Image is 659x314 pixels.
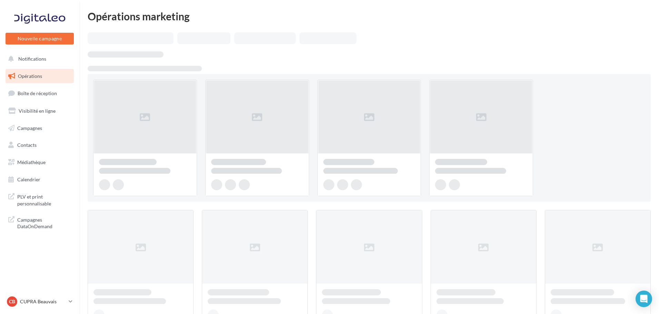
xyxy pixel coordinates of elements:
[4,86,75,101] a: Boîte de réception
[4,138,75,152] a: Contacts
[18,90,57,96] span: Boîte de réception
[17,125,42,131] span: Campagnes
[4,155,75,170] a: Médiathèque
[17,159,46,165] span: Médiathèque
[6,295,74,308] a: CB CUPRA Beauvais
[4,121,75,135] a: Campagnes
[6,33,74,44] button: Nouvelle campagne
[17,215,71,230] span: Campagnes DataOnDemand
[18,73,42,79] span: Opérations
[18,56,46,62] span: Notifications
[9,298,15,305] span: CB
[4,189,75,210] a: PLV et print personnalisable
[17,192,71,207] span: PLV et print personnalisable
[4,172,75,187] a: Calendrier
[17,142,37,148] span: Contacts
[4,212,75,233] a: Campagnes DataOnDemand
[20,298,66,305] p: CUPRA Beauvais
[4,104,75,118] a: Visibilité en ligne
[636,291,652,307] div: Open Intercom Messenger
[88,11,651,21] div: Opérations marketing
[4,69,75,83] a: Opérations
[19,108,56,114] span: Visibilité en ligne
[4,52,72,66] button: Notifications
[17,176,40,182] span: Calendrier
